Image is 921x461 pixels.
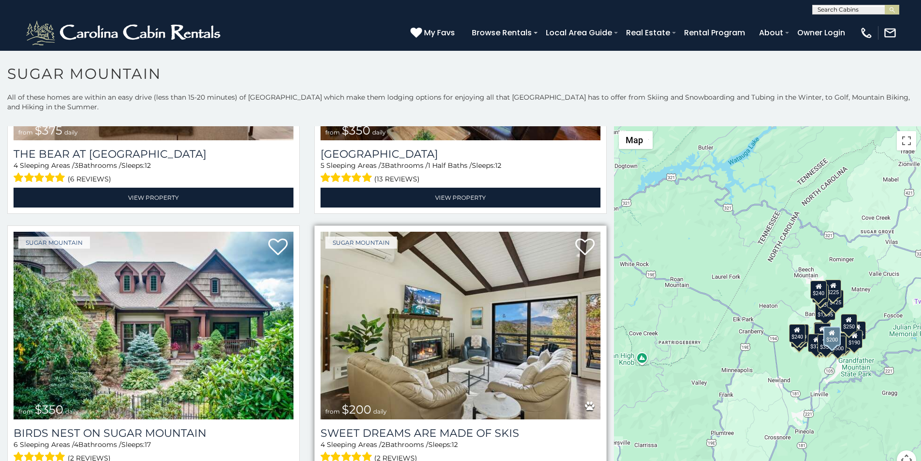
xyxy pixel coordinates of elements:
[321,232,600,419] img: Sweet Dreams Are Made Of Skis
[381,161,385,170] span: 3
[268,238,288,258] a: Add to favorites
[145,161,151,170] span: 12
[14,148,293,161] a: The Bear At [GEOGRAPHIC_DATA]
[575,238,595,258] a: Add to favorites
[808,334,825,352] div: $375
[374,173,420,185] span: (13 reviews)
[834,333,851,351] div: $195
[860,26,873,40] img: phone-regular-white.png
[325,408,340,415] span: from
[321,427,600,440] a: Sweet Dreams Are Made Of Skis
[74,161,78,170] span: 3
[381,440,385,449] span: 2
[897,131,916,150] button: Toggle fullscreen view
[467,24,537,41] a: Browse Rentals
[410,27,457,39] a: My Favs
[14,440,18,449] span: 6
[619,131,653,149] button: Change map style
[321,161,324,170] span: 5
[14,161,293,185] div: Sleeping Areas / Bathrooms / Sleeps:
[825,280,842,298] div: $225
[325,237,397,249] a: Sugar Mountain
[814,322,830,341] div: $190
[621,24,675,41] a: Real Estate
[811,281,827,299] div: $240
[789,324,805,342] div: $240
[815,302,835,320] div: $1,095
[495,161,501,170] span: 12
[428,161,472,170] span: 1 Half Baths /
[18,408,33,415] span: from
[18,237,90,249] a: Sugar Mountain
[823,327,841,346] div: $200
[35,402,63,416] span: $350
[145,440,151,449] span: 17
[14,161,18,170] span: 4
[847,330,863,348] div: $190
[14,232,293,419] img: Birds Nest On Sugar Mountain
[818,334,834,353] div: $350
[65,408,79,415] span: daily
[321,232,600,419] a: Sweet Dreams Are Made Of Skis from $200 daily
[373,408,387,415] span: daily
[321,188,600,208] a: View Property
[321,440,325,449] span: 4
[321,148,600,161] a: [GEOGRAPHIC_DATA]
[883,26,897,40] img: mail-regular-white.png
[24,18,225,47] img: White-1-2.png
[754,24,788,41] a: About
[424,27,455,39] span: My Favs
[372,129,386,136] span: daily
[14,427,293,440] a: Birds Nest On Sugar Mountain
[74,440,78,449] span: 4
[321,161,600,185] div: Sleeping Areas / Bathrooms / Sleeps:
[18,129,33,136] span: from
[342,123,370,137] span: $350
[679,24,750,41] a: Rental Program
[626,135,643,145] span: Map
[68,173,111,185] span: (6 reviews)
[452,440,458,449] span: 12
[14,232,293,419] a: Birds Nest On Sugar Mountain from $350 daily
[14,148,293,161] h3: The Bear At Sugar Mountain
[35,123,62,137] span: $375
[827,290,844,308] div: $125
[342,402,371,416] span: $200
[849,321,866,340] div: $155
[321,148,600,161] h3: Grouse Moor Lodge
[541,24,617,41] a: Local Area Guide
[792,24,850,41] a: Owner Login
[64,129,78,136] span: daily
[325,129,340,136] span: from
[841,314,857,332] div: $250
[14,188,293,208] a: View Property
[814,323,831,342] div: $300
